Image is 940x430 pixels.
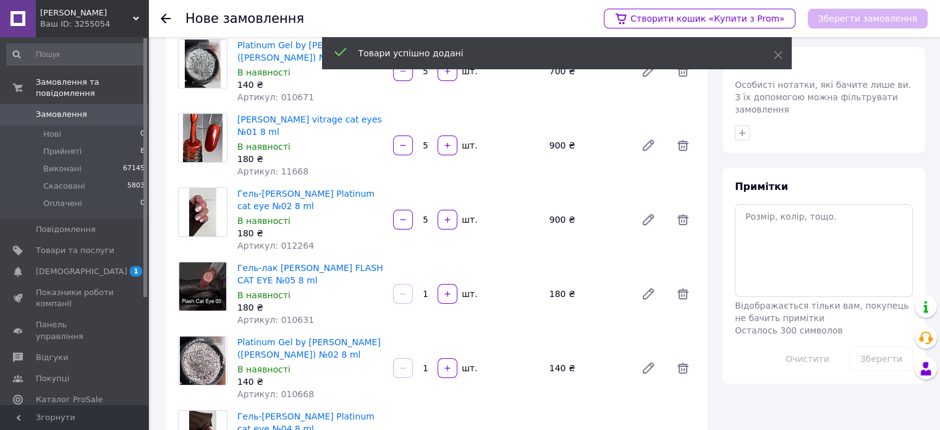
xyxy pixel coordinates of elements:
[671,356,695,381] span: Видалити
[636,282,661,306] a: Редагувати
[237,67,290,77] span: В наявності
[36,287,114,309] span: Показники роботи компанії
[237,389,314,399] span: Артикул: 010668
[671,207,695,232] span: Видалити
[459,139,478,152] div: шт.
[183,114,222,162] img: Danny vitrage cat eyes №01 8 ml
[6,43,146,66] input: Пошук
[36,266,127,277] span: [DEMOGRAPHIC_DATA]
[237,241,314,251] span: Артикул: 012264
[544,359,631,377] div: 140 ₴
[127,181,145,192] span: 5803
[237,364,290,374] span: В наявності
[237,376,383,388] div: 140 ₴
[185,12,304,25] div: Нове замовлення
[735,325,842,335] span: Осталось 300 символов
[36,352,68,363] span: Відгуки
[180,337,226,385] img: Platinum Gel by DANNY (глиттер гель) №02 8 ml
[636,133,661,158] a: Редагувати
[237,301,383,314] div: 180 ₴
[237,114,382,137] a: [PERSON_NAME] vitrage cat eyes №01 8 ml
[735,301,908,323] span: Відображається тільки вам, покупець не бачить примітки
[671,133,695,158] span: Видалити
[140,198,145,209] span: 0
[237,290,290,300] span: В наявності
[43,198,82,209] span: Оплачені
[189,188,217,236] img: Гель-лак DANNY Platinum cat eye №02 8 ml
[671,282,695,306] span: Видалити
[544,211,631,228] div: 900 ₴
[237,315,314,325] span: Артикул: 010631
[179,262,226,311] img: Гель-лак DANNY FLASH CAT EYE №05 8 ml
[735,80,911,114] span: Особисті нотатки, які бачите лише ви. З їх допомогою можна фільтрувати замовлення
[36,319,114,342] span: Панель управління
[237,40,381,62] a: Platinum Gel by [PERSON_NAME] ([PERSON_NAME]) №05 8 ml
[36,373,69,384] span: Покупці
[43,146,82,157] span: Прийняті
[358,47,743,59] div: Товари успішно додані
[237,216,290,226] span: В наявності
[636,207,661,232] a: Редагувати
[735,181,788,192] span: Примітки
[544,137,631,154] div: 900 ₴
[237,166,308,176] span: Артикул: 11668
[43,163,82,174] span: Виконані
[237,189,375,211] a: Гель-[PERSON_NAME] Platinum cat eye №02 8 ml
[140,146,145,157] span: 8
[237,153,383,165] div: 180 ₴
[130,266,142,277] span: 1
[161,12,171,25] div: Повернутися назад
[40,19,148,30] div: Ваш ID: 3255054
[36,109,87,120] span: Замовлення
[36,245,114,256] span: Товари та послуги
[40,7,133,19] span: Sandra_shop_ua
[43,181,85,192] span: Скасовані
[544,285,631,303] div: 180 ₴
[237,79,383,91] div: 140 ₴
[123,163,145,174] span: 67145
[36,224,96,235] span: Повідомлення
[636,356,661,381] a: Редагувати
[237,263,383,285] a: Гель-лак [PERSON_NAME] FLASH CAT EYE №05 8 ml
[604,9,795,28] a: Створити кошик «Купити з Prom»
[237,337,381,359] a: Platinum Gel by [PERSON_NAME] ([PERSON_NAME]) №02 8 ml
[140,129,145,140] span: 0
[459,362,478,374] div: шт.
[36,77,148,99] span: Замовлення та повідомлення
[459,213,478,226] div: шт.
[237,92,314,102] span: Артикул: 010671
[237,227,383,239] div: 180 ₴
[459,288,478,300] div: шт.
[185,40,221,88] img: Platinum Gel by DANNY (глиттер гель) №05 8 ml
[237,142,290,152] span: В наявності
[36,394,103,405] span: Каталог ProSale
[43,129,61,140] span: Нові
